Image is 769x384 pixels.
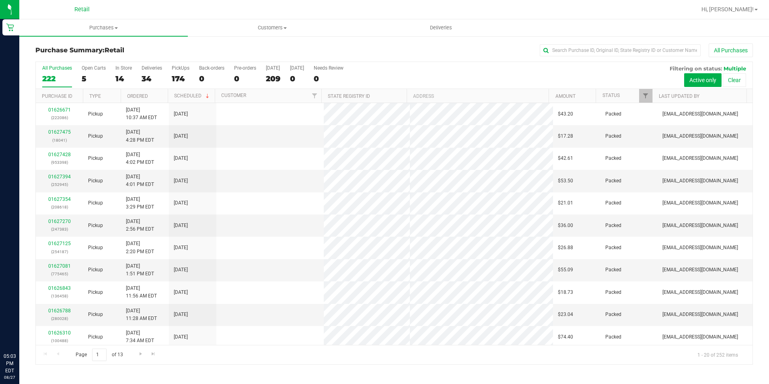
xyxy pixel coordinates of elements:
div: 14 [115,74,132,83]
span: Packed [605,266,621,274]
p: (247383) [41,225,78,233]
div: Back-orders [199,65,224,71]
span: [DATE] [174,199,188,207]
span: Pickup [88,333,103,341]
span: [EMAIL_ADDRESS][DOMAIN_NAME] [662,110,738,118]
span: $17.28 [558,132,573,140]
div: Open Carts [82,65,106,71]
span: [DATE] 11:28 AM EDT [126,307,157,322]
input: 1 [92,349,107,361]
span: $43.20 [558,110,573,118]
span: Filtering on status: [670,65,722,72]
a: 01626788 [48,308,71,314]
span: Packed [605,244,621,252]
div: 174 [172,74,189,83]
input: Search Purchase ID, Original ID, State Registry ID or Customer Name... [540,44,701,56]
a: Purchase ID [42,93,72,99]
span: [DATE] [174,222,188,229]
span: [EMAIL_ADDRESS][DOMAIN_NAME] [662,199,738,207]
div: 0 [290,74,304,83]
button: Active only [684,73,722,87]
span: $74.40 [558,333,573,341]
span: [DATE] [174,333,188,341]
span: 1 - 20 of 252 items [691,349,744,361]
span: [DATE] 2:56 PM EDT [126,218,154,233]
div: In Store [115,65,132,71]
span: [DATE] 1:51 PM EDT [126,262,154,278]
span: $36.00 [558,222,573,229]
a: Customers [188,19,356,36]
th: Address [407,89,549,103]
span: Pickup [88,222,103,229]
a: Ordered [127,93,148,99]
p: (100488) [41,337,78,345]
a: 01626843 [48,285,71,291]
h3: Purchase Summary: [35,47,275,54]
span: $55.09 [558,266,573,274]
span: Retail [105,46,124,54]
div: PickUps [172,65,189,71]
span: Deliveries [419,24,463,31]
a: Go to the last page [148,349,159,359]
p: (18041) [41,136,78,144]
span: Retail [74,6,90,13]
span: Pickup [88,110,103,118]
span: [EMAIL_ADDRESS][DOMAIN_NAME] [662,311,738,318]
span: Pickup [88,132,103,140]
span: [DATE] [174,132,188,140]
span: Multiple [724,65,746,72]
span: [DATE] 4:28 PM EDT [126,128,154,144]
div: All Purchases [42,65,72,71]
a: Purchases [19,19,188,36]
span: Hi, [PERSON_NAME]! [701,6,754,12]
a: State Registry ID [328,93,370,99]
div: 5 [82,74,106,83]
span: [EMAIL_ADDRESS][DOMAIN_NAME] [662,132,738,140]
iframe: Resource center [8,320,32,344]
span: $18.73 [558,289,573,296]
a: 01626671 [48,107,71,113]
span: Pickup [88,155,103,162]
span: [DATE] [174,289,188,296]
span: Packed [605,110,621,118]
span: Pickup [88,244,103,252]
p: (953398) [41,159,78,166]
a: Deliveries [357,19,525,36]
button: All Purchases [709,43,753,57]
p: 05:03 PM EDT [4,353,16,374]
span: $21.01 [558,199,573,207]
span: [DATE] [174,155,188,162]
inline-svg: Retail [6,23,14,31]
span: $26.88 [558,244,573,252]
span: Pickup [88,289,103,296]
a: 01626310 [48,330,71,336]
span: [DATE] 4:01 PM EDT [126,173,154,188]
a: Last Updated By [659,93,699,99]
a: 01627270 [48,219,71,224]
span: [DATE] [174,266,188,274]
span: Page of 13 [69,349,130,361]
span: [DATE] 3:29 PM EDT [126,196,154,211]
p: 08/27 [4,374,16,380]
span: Packed [605,132,621,140]
span: [EMAIL_ADDRESS][DOMAIN_NAME] [662,289,738,296]
a: Filter [308,89,321,103]
span: Pickup [88,311,103,318]
span: $53.50 [558,177,573,185]
span: [DATE] [174,244,188,252]
span: [DATE] [174,311,188,318]
span: [EMAIL_ADDRESS][DOMAIN_NAME] [662,333,738,341]
span: $23.04 [558,311,573,318]
span: Pickup [88,199,103,207]
span: [EMAIL_ADDRESS][DOMAIN_NAME] [662,266,738,274]
p: (280028) [41,315,78,322]
span: Customers [188,24,356,31]
span: Packed [605,333,621,341]
div: 0 [199,74,224,83]
span: [DATE] [174,177,188,185]
div: Deliveries [142,65,162,71]
a: 01627081 [48,263,71,269]
a: Filter [639,89,652,103]
span: [EMAIL_ADDRESS][DOMAIN_NAME] [662,177,738,185]
p: (252945) [41,181,78,188]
